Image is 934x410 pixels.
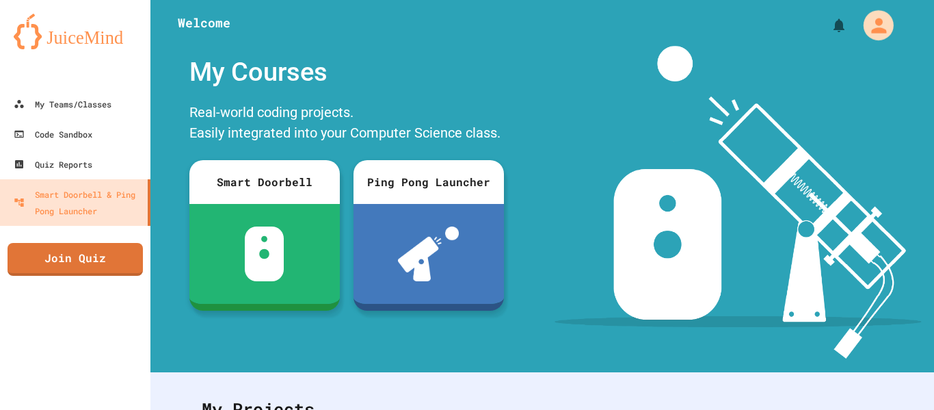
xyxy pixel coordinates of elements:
[14,126,92,142] div: Code Sandbox
[353,160,504,204] div: Ping Pong Launcher
[183,46,511,99] div: My Courses
[805,14,851,37] div: My Notifications
[14,96,111,112] div: My Teams/Classes
[189,160,340,204] div: Smart Doorbell
[14,186,142,219] div: Smart Doorbell & Ping Pong Launcher
[14,156,92,172] div: Quiz Reports
[245,227,284,281] img: sdb-white.svg
[183,99,511,150] div: Real-world coding projects. Easily integrated into your Computer Science class.
[846,6,898,44] div: My Account
[14,14,137,49] img: logo-orange.svg
[555,46,921,359] img: banner-image-my-projects.png
[398,227,459,281] img: ppl-with-ball.png
[8,243,143,276] a: Join Quiz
